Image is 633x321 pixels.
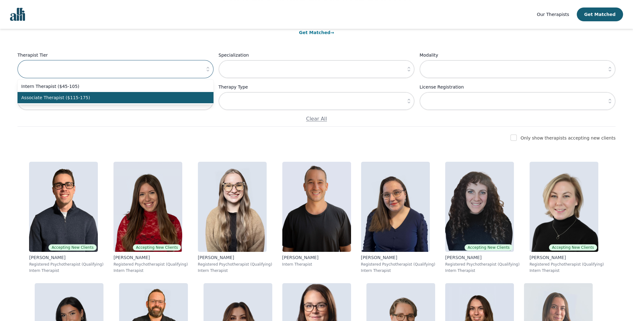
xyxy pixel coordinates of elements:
[361,262,435,267] p: Registered Psychotherapist (Qualifying)
[219,51,414,59] label: Specialization
[21,94,202,101] span: Associate Therapist ($115-175)
[520,135,615,140] label: Only show therapists accepting new clients
[419,51,615,59] label: Modality
[219,83,414,91] label: Therapy Type
[18,115,615,123] p: Clear All
[198,268,272,273] p: Intern Therapist
[530,254,604,261] p: [PERSON_NAME]
[282,254,351,261] p: [PERSON_NAME]
[29,254,103,261] p: [PERSON_NAME]
[525,157,609,278] a: Jocelyn_CrawfordAccepting New Clients[PERSON_NAME]Registered Psychotherapist (Qualifying)Intern T...
[361,162,430,252] img: Vanessa_McCulloch
[445,268,520,273] p: Intern Therapist
[549,244,597,251] span: Accepting New Clients
[530,162,598,252] img: Jocelyn_Crawford
[198,262,272,267] p: Registered Psychotherapist (Qualifying)
[282,162,351,252] img: Kavon_Banejad
[113,162,182,252] img: Alisha_Levine
[113,268,188,273] p: Intern Therapist
[10,8,25,21] img: alli logo
[465,244,513,251] span: Accepting New Clients
[530,262,604,267] p: Registered Psychotherapist (Qualifying)
[445,162,514,252] img: Shira_Blake
[445,262,520,267] p: Registered Psychotherapist (Qualifying)
[198,254,272,261] p: [PERSON_NAME]
[29,162,98,252] img: Ethan_Braun
[198,162,267,252] img: Faith_Woodley
[29,268,103,273] p: Intern Therapist
[29,262,103,267] p: Registered Psychotherapist (Qualifying)
[361,268,435,273] p: Intern Therapist
[18,51,214,59] label: Therapist Tier
[537,12,569,17] span: Our Therapists
[113,254,188,261] p: [PERSON_NAME]
[299,30,334,35] a: Get Matched
[356,157,440,278] a: Vanessa_McCulloch[PERSON_NAME]Registered Psychotherapist (Qualifying)Intern Therapist
[445,254,520,261] p: [PERSON_NAME]
[440,157,525,278] a: Shira_BlakeAccepting New Clients[PERSON_NAME]Registered Psychotherapist (Qualifying)Intern Therapist
[282,262,351,267] p: Intern Therapist
[113,262,188,267] p: Registered Psychotherapist (Qualifying)
[24,157,108,278] a: Ethan_BraunAccepting New Clients[PERSON_NAME]Registered Psychotherapist (Qualifying)Intern Therapist
[193,157,277,278] a: Faith_Woodley[PERSON_NAME]Registered Psychotherapist (Qualifying)Intern Therapist
[48,244,97,251] span: Accepting New Clients
[108,157,193,278] a: Alisha_LevineAccepting New Clients[PERSON_NAME]Registered Psychotherapist (Qualifying)Intern Ther...
[419,83,615,91] label: License Registration
[577,8,623,21] button: Get Matched
[530,268,604,273] p: Intern Therapist
[537,11,569,18] a: Our Therapists
[133,244,181,251] span: Accepting New Clients
[330,30,334,35] span: →
[277,157,356,278] a: Kavon_Banejad[PERSON_NAME]Intern Therapist
[21,83,202,89] span: Intern Therapist ($45-105)
[361,254,435,261] p: [PERSON_NAME]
